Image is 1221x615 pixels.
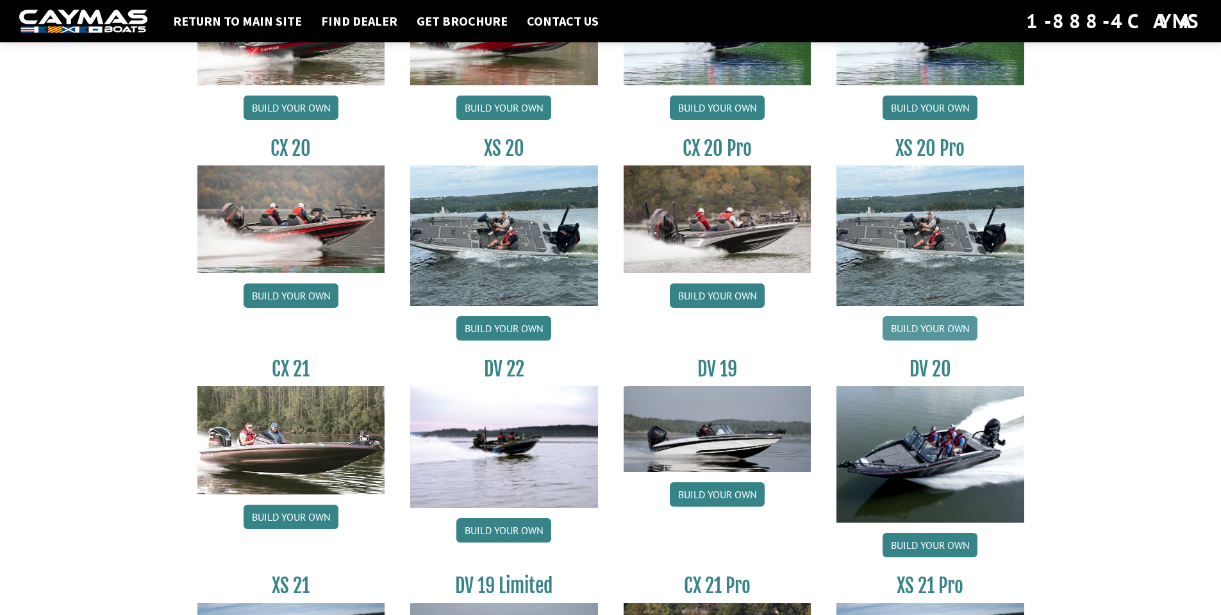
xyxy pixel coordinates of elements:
[670,96,765,120] a: Build your own
[197,137,385,160] h3: CX 20
[456,518,551,543] a: Build your own
[836,357,1024,381] h3: DV 20
[624,357,811,381] h3: DV 19
[836,165,1024,306] img: XS_20_resized.jpg
[410,386,598,508] img: DV22_original_motor_cropped_for_caymas_connect.jpg
[197,165,385,273] img: CX-20_thumbnail.jpg
[883,96,977,120] a: Build your own
[836,574,1024,598] h3: XS 21 Pro
[670,283,765,308] a: Build your own
[167,13,308,29] a: Return to main site
[410,357,598,381] h3: DV 22
[883,533,977,557] a: Build your own
[456,316,551,341] a: Build your own
[315,13,404,29] a: Find Dealer
[197,574,385,598] h3: XS 21
[836,386,1024,523] img: DV_20_from_website_for_caymas_connect.png
[624,386,811,472] img: dv-19-ban_from_website_for_caymas_connect.png
[244,505,338,529] a: Build your own
[197,386,385,494] img: CX21_thumb.jpg
[836,137,1024,160] h3: XS 20 Pro
[883,316,977,341] a: Build your own
[410,13,514,29] a: Get Brochure
[197,357,385,381] h3: CX 21
[670,482,765,507] a: Build your own
[1026,7,1202,35] div: 1-888-4CAYMAS
[624,165,811,273] img: CX-20Pro_thumbnail.jpg
[624,137,811,160] h3: CX 20 Pro
[456,96,551,120] a: Build your own
[410,137,598,160] h3: XS 20
[244,96,338,120] a: Build your own
[624,574,811,598] h3: CX 21 Pro
[520,13,605,29] a: Contact Us
[19,10,147,33] img: white-logo-c9c8dbefe5ff5ceceb0f0178aa75bf4bb51f6bca0971e226c86eb53dfe498488.png
[410,574,598,598] h3: DV 19 Limited
[244,283,338,308] a: Build your own
[410,165,598,306] img: XS_20_resized.jpg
